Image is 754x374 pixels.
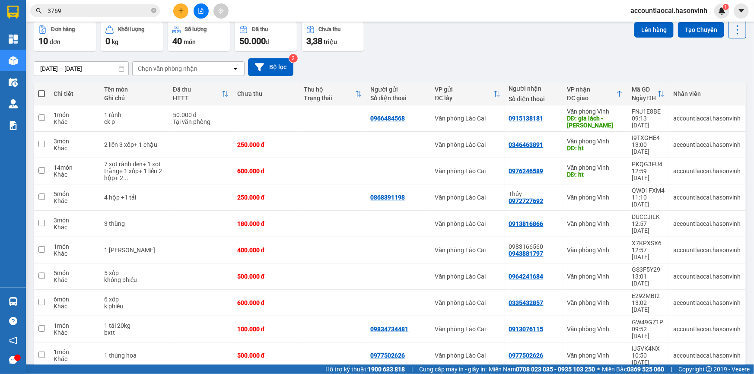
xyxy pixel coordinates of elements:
[632,352,665,366] div: 10:50 [DATE]
[172,36,182,46] span: 40
[567,171,623,178] div: DĐ: ht
[218,8,224,14] span: aim
[54,296,96,303] div: 6 món
[178,8,184,14] span: plus
[115,7,209,21] b: [DOMAIN_NAME]
[105,141,164,148] div: 2 liền 3 xốp+ 1 chậu
[435,299,500,306] div: Văn phòng Lào Cai
[430,82,504,105] th: Toggle SortBy
[673,141,741,148] div: accountlaocai.hasonvinh
[45,50,209,105] h2: VP Nhận: Văn phòng Vinh
[54,250,96,257] div: Khác
[184,38,196,45] span: món
[54,190,96,197] div: 5 món
[435,326,500,333] div: Văn phòng Lào Cai
[9,78,18,87] img: warehouse-icon
[632,108,665,115] div: FNJ1E8BE
[237,326,295,333] div: 100.000 đ
[673,299,741,306] div: accountlaocai.hasonvinh
[105,329,164,336] div: bxtt
[509,326,544,333] div: 0913076115
[632,299,665,313] div: 13:02 [DATE]
[7,6,19,19] img: logo-vxr
[124,174,129,181] span: ...
[673,90,741,97] div: Nhân viên
[673,273,741,280] div: accountlaocai.hasonvinh
[632,187,665,194] div: QWD1FXM4
[567,108,623,115] div: Văn phòng Vinh
[567,326,623,333] div: Văn phòng Vinh
[632,326,665,339] div: 09:52 [DATE]
[602,364,664,374] span: Miền Bắc
[325,364,405,374] span: Hỗ trợ kỹ thuật:
[632,86,658,93] div: Mã GD
[509,95,558,102] div: Số điện thoại
[509,250,544,257] div: 0943881797
[632,345,665,352] div: IJ5VK4NX
[671,364,672,374] span: |
[54,197,96,204] div: Khác
[34,62,128,76] input: Select a date range.
[632,194,665,208] div: 11:10 [DATE]
[567,145,623,152] div: DĐ: ht
[302,21,364,52] button: Chưa thu3,38 triệu
[54,349,96,355] div: 1 món
[54,90,96,97] div: Chi tiết
[173,86,222,93] div: Đã thu
[435,86,493,93] div: VP gửi
[435,95,493,101] div: ĐC lấy
[105,269,164,276] div: 5 xốp
[673,220,741,227] div: accountlaocai.hasonvinh
[304,95,355,101] div: Trạng thái
[435,115,500,122] div: Văn phòng Lào Cai
[319,26,341,32] div: Chưa thu
[304,86,355,93] div: Thu hộ
[54,118,96,125] div: Khác
[509,141,544,148] div: 0346463891
[105,322,164,329] div: 1 tải 20kg
[627,366,664,373] strong: 0369 525 060
[198,8,204,14] span: file-add
[38,36,48,46] span: 10
[516,366,595,373] strong: 0708 023 035 - 0935 103 250
[54,224,96,231] div: Khác
[673,115,741,122] div: accountlaocai.hasonvinh
[237,90,295,97] div: Chưa thu
[673,168,741,174] div: accountlaocai.hasonvinh
[632,213,665,220] div: DUCCJILK
[289,54,298,63] sup: 2
[54,355,96,362] div: Khác
[673,326,741,333] div: accountlaocai.hasonvinh
[632,319,665,326] div: GW49GZ1P
[266,38,269,45] span: đ
[567,95,616,101] div: ĐC giao
[237,194,295,201] div: 250.000 đ
[235,21,297,52] button: Đã thu50.000đ
[632,292,665,299] div: E292MBI2
[118,26,144,32] div: Khối lượng
[173,3,188,19] button: plus
[34,21,96,52] button: Đơn hàng10đơn
[419,364,487,374] span: Cung cấp máy in - giấy in:
[509,197,544,204] div: 0972727692
[627,82,669,105] th: Toggle SortBy
[232,65,239,72] svg: open
[632,247,665,260] div: 12:57 [DATE]
[237,168,295,174] div: 600.000 đ
[509,352,544,359] div: 0977502626
[509,85,558,92] div: Người nhận
[306,36,322,46] span: 3,38
[632,161,665,168] div: PKQG3FU4
[105,352,164,359] div: 1 thùng hoa
[237,247,295,254] div: 400.000 đ
[213,3,229,19] button: aim
[54,111,96,118] div: 1 món
[509,220,544,227] div: 0913816866
[54,217,96,224] div: 3 món
[435,247,500,254] div: Văn phòng Lào Cai
[173,118,229,125] div: Tại văn phòng
[9,297,18,306] img: warehouse-icon
[632,95,658,101] div: Ngày ĐH
[105,220,164,227] div: 3 thùng
[151,8,156,13] span: close-circle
